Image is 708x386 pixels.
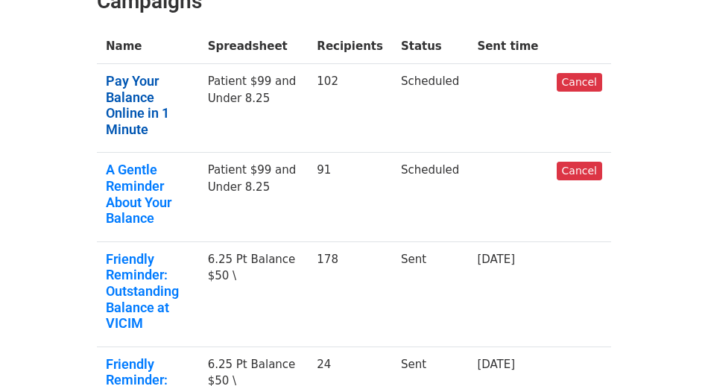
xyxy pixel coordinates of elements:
a: Cancel [557,73,602,92]
td: Patient $99 and Under 8.25 [199,153,309,241]
th: Status [392,29,468,64]
a: [DATE] [477,253,515,266]
th: Spreadsheet [199,29,309,64]
th: Sent time [468,29,547,64]
td: Scheduled [392,153,468,241]
iframe: Chat Widget [633,314,708,386]
a: Cancel [557,162,602,180]
a: A Gentle Reminder About Your Balance [106,162,190,226]
a: Pay Your Balance Online in 1 Minute [106,73,190,137]
th: Name [97,29,199,64]
a: Friendly Reminder: Outstanding Balance at VICIM [106,251,190,332]
td: 91 [308,153,392,241]
td: Scheduled [392,64,468,153]
a: [DATE] [477,358,515,371]
td: 6.25 Pt Balance $50 \ [199,241,309,347]
th: Recipients [308,29,392,64]
td: 102 [308,64,392,153]
td: Sent [392,241,468,347]
td: Patient $99 and Under 8.25 [199,64,309,153]
td: 178 [308,241,392,347]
